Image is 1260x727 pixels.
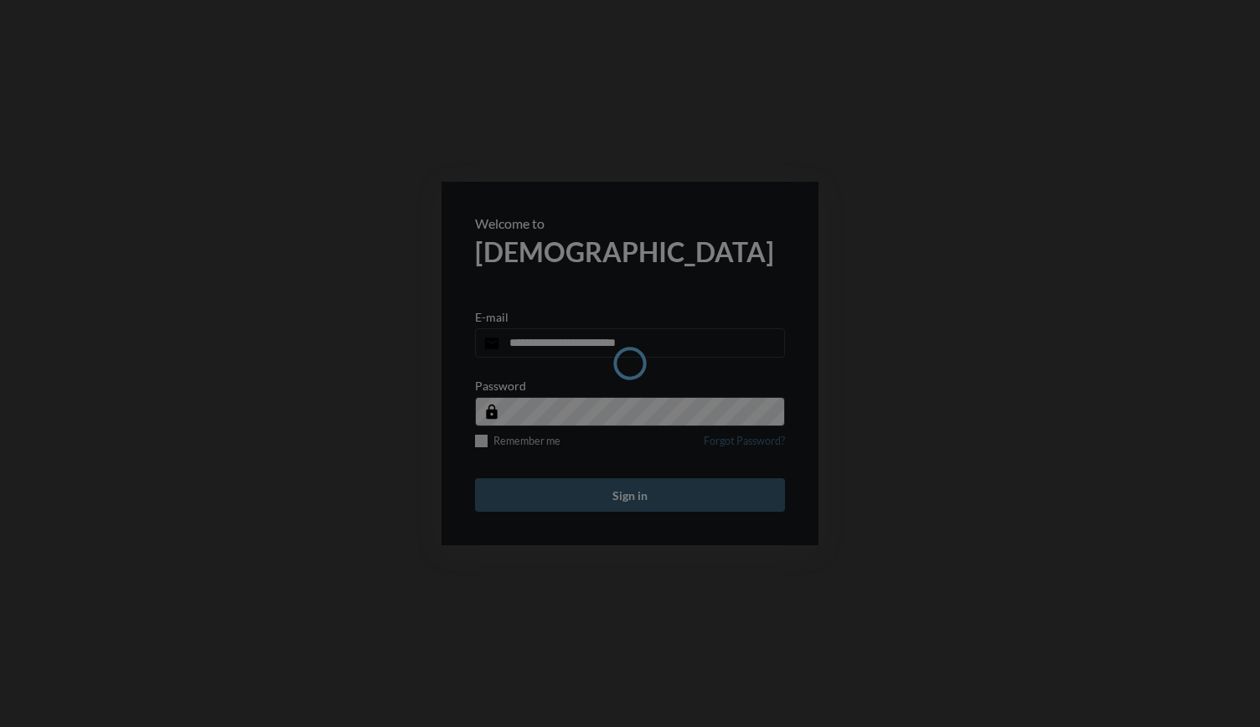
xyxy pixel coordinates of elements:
[475,435,560,447] label: Remember me
[475,478,785,512] button: Sign in
[475,235,785,268] h2: [DEMOGRAPHIC_DATA]
[475,215,785,231] p: Welcome to
[475,310,509,324] p: E-mail
[704,435,785,457] a: Forgot Password?
[475,379,526,393] p: Password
